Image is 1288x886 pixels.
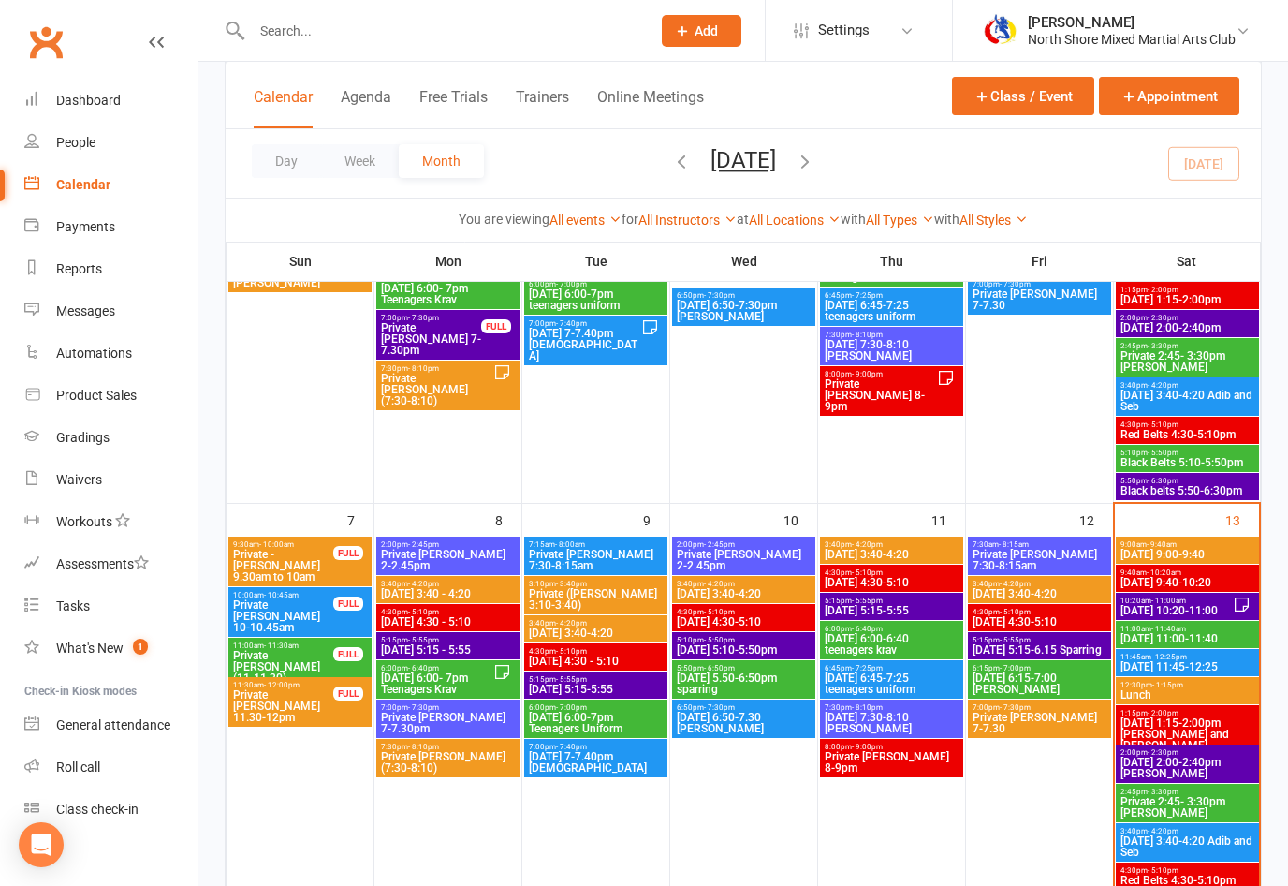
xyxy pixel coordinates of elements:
span: - 12:00pm [264,681,300,689]
span: - 9:40am [1147,540,1177,549]
span: [DATE] 3:40-4:20 [528,628,664,639]
div: Waivers [56,472,102,487]
span: - 7:00pm [1000,664,1031,672]
span: - 10:20am [1147,569,1181,577]
span: 5:50pm [676,664,812,672]
a: Gradings [24,417,198,459]
span: [DATE] 6:00-7pm Teenagers Uniform [528,712,664,734]
span: [DATE] 3:40 - 4:20 [380,588,516,599]
button: Trainers [516,88,569,128]
strong: for [622,212,638,227]
span: 9:30am [232,540,334,549]
span: [DATE] 4:30-5:10 [824,577,959,588]
span: 4:30pm [1120,421,1255,429]
span: 7:00pm [528,743,664,751]
div: Open Intercom Messenger [19,822,64,867]
a: Waivers [24,459,198,501]
th: Tue [522,242,670,281]
span: [DATE] 6:50-7:30pm [PERSON_NAME] [676,300,812,322]
div: Roll call [56,760,100,775]
span: - 4:20pm [1148,827,1178,835]
a: Tasks [24,585,198,628]
div: FULL [333,687,363,701]
span: 3:10pm [528,580,664,588]
div: Product Sales [56,388,137,403]
span: Private [PERSON_NAME] 11.30-12pm [232,689,334,723]
button: Appointment [1099,77,1239,115]
button: Agenda [341,88,391,128]
span: [DATE] 6:00-6:40 teenagers krav [824,260,959,283]
span: [DATE] 3:40-4:20 Adib and Seb [1120,390,1255,412]
a: Class kiosk mode [24,789,198,831]
span: 2:00pm [1120,748,1255,757]
span: - 4:20pm [704,580,735,588]
span: 4:30pm [380,608,516,616]
span: Add [695,23,718,38]
span: - 3:30pm [1148,342,1178,350]
button: Online Meetings [597,88,704,128]
span: [DATE] 3:40-4:20 [972,588,1107,599]
span: - 11:40am [1151,625,1186,633]
span: 3:40pm [1120,381,1255,390]
span: - 5:55pm [1000,636,1031,644]
div: General attendance [56,717,170,732]
span: - 7:25pm [852,664,883,672]
a: Reports [24,248,198,290]
span: 3:40pm [972,580,1107,588]
span: - 4:20pm [408,580,439,588]
span: Private [PERSON_NAME] 7-7.30 [972,712,1107,734]
span: - 5:50pm [1148,449,1178,457]
span: - 5:10pm [704,608,735,616]
span: 6:50pm [676,703,812,712]
span: Private [PERSON_NAME] (7:30-8:10) [380,751,516,774]
span: Private [PERSON_NAME] 10-10.45am [232,599,334,633]
span: Red Belts 4:30-5:10pm [1120,429,1255,440]
a: All Styles [959,213,1028,228]
span: - 7:00pm [556,280,587,288]
span: [DATE] 7-7.40pm [DEMOGRAPHIC_DATA] [528,328,641,362]
span: 7:00pm [528,319,641,328]
span: 2:00pm [380,540,516,549]
span: 8:00pm [824,743,959,751]
span: Private [PERSON_NAME] 2-2.45pm [380,549,516,571]
th: Thu [818,242,966,281]
div: 10 [783,504,817,535]
strong: with [841,212,866,227]
span: - 5:55pm [556,675,587,684]
button: Day [252,144,321,178]
span: - 8:15am [999,540,1029,549]
span: 5:15pm [972,636,1107,644]
span: - 7:40pm [556,743,587,751]
a: Dashboard [24,80,198,122]
span: - 1:15pm [1152,681,1183,689]
th: Fri [966,242,1114,281]
span: [DATE] 9:00-9:40 [1120,549,1255,560]
a: Product Sales [24,375,198,417]
span: 4:30pm [528,647,664,656]
span: 11:45am [1120,653,1255,661]
span: - 7:30pm [408,314,439,322]
span: [DATE] 5:15 - 5:55 [380,644,516,656]
span: - 2:30pm [1148,314,1178,322]
span: 3:40pm [380,580,516,588]
span: [DATE] 6:15-7:00 [PERSON_NAME] [972,672,1107,695]
a: Roll call [24,746,198,789]
span: 5:15pm [380,636,516,644]
span: Black belts 5:50-6:30pm [1120,485,1255,496]
span: 7:30pm [380,364,493,373]
div: 8 [495,504,521,535]
div: Workouts [56,514,112,529]
span: [DATE] 6:45-7:25 teenagers uniform [824,672,959,695]
span: [DATE] 6:00-7pm teenagers uniform [528,288,664,311]
span: 6:00pm [528,280,664,288]
div: Assessments [56,556,149,571]
span: 6:15pm [972,664,1107,672]
span: 7:30pm [824,331,959,339]
div: People [56,135,95,150]
div: What's New [56,641,124,656]
div: Automations [56,346,132,361]
span: [DATE] 10:20-11:00 [1120,605,1233,616]
div: [PERSON_NAME] [1028,14,1236,31]
button: Calendar [254,88,313,128]
div: 13 [1225,504,1259,535]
